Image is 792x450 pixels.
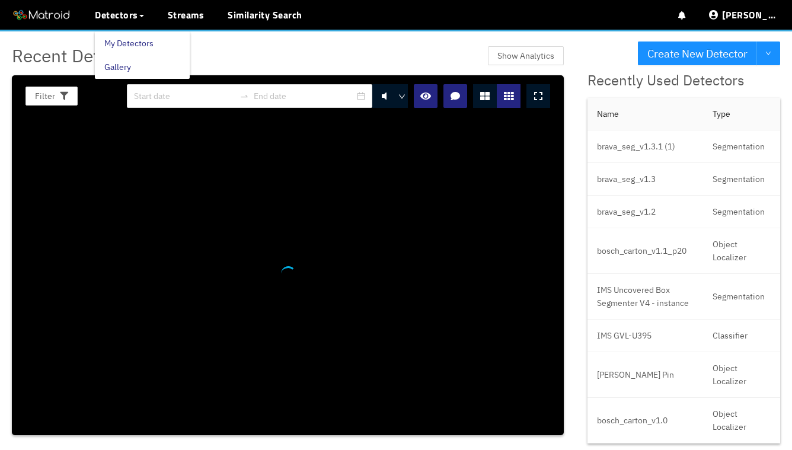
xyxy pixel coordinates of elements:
[12,42,158,69] span: Recent Detections
[95,8,138,22] span: Detectors
[239,91,249,101] span: to
[647,45,748,62] span: Create New Detector
[12,7,71,24] img: Matroid logo
[587,274,703,320] td: IMS Uncovered Box Segmenter V4 - instance
[228,8,302,22] a: Similarity Search
[703,398,780,443] td: Object Localizer
[488,46,564,65] button: Show Analytics
[587,69,780,92] div: Recently Used Detectors
[703,196,780,228] td: Segmentation
[254,90,355,103] input: End date
[703,274,780,320] td: Segmentation
[587,320,703,352] td: IMS GVL-U395
[587,196,703,228] td: brava_seg_v1.2
[703,130,780,163] td: Segmentation
[587,163,703,196] td: brava_seg_v1.3
[239,91,249,101] span: swap-right
[168,8,205,22] a: Streams
[638,42,757,65] button: Create New Detector
[104,55,131,79] a: Gallery
[134,90,235,103] input: Start date
[25,87,78,106] button: Filter
[765,50,771,58] span: down
[398,93,405,100] span: down
[35,90,55,103] span: Filter
[703,98,780,130] th: Type
[703,352,780,398] td: Object Localizer
[587,398,703,443] td: bosch_carton_v1.0
[587,130,703,163] td: brava_seg_v1.3.1 (1)
[756,42,780,65] button: down
[104,31,154,55] a: My Detectors
[587,98,703,130] th: Name
[703,228,780,274] td: Object Localizer
[587,352,703,398] td: [PERSON_NAME] Pin
[703,163,780,196] td: Segmentation
[587,228,703,274] td: bosch_carton_v1.1_p20
[703,320,780,352] td: Classifier
[497,49,554,62] span: Show Analytics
